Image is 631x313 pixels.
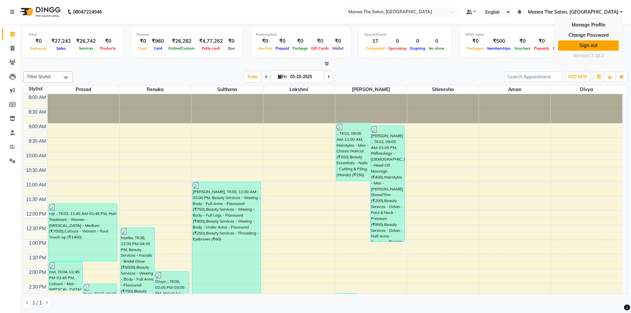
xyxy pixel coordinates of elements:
[486,37,512,45] div: ₹500
[408,37,427,45] div: 0
[309,37,331,45] div: ₹0
[244,72,261,82] span: Today
[336,124,370,181] div: ., TK01, 09:00 AM-11:00 AM, Hairstyles - Men - Classic Haircut (₹300),Beauty Essentials - Nails -...
[512,46,532,51] span: Vouchers
[364,32,446,37] div: Appointment
[28,32,118,37] div: Total
[532,46,551,51] span: Prepaids
[274,37,291,45] div: ₹0
[371,126,404,241] div: [PERSON_NAME] ., TK02, 09:05 AM-01:05 PM, Reflexology - [DEMOGRAPHIC_DATA] - Head-Oil Massage (₹4...
[55,46,68,51] span: Sales
[27,269,47,276] div: 2:00 PM
[167,46,196,51] span: Online/Custom
[568,74,587,79] span: ADD NEW
[551,46,572,51] span: Gift Cards
[291,46,309,51] span: Package
[25,182,47,188] div: 11:00 AM
[25,167,47,174] div: 10:30 AM
[136,37,149,45] div: ₹0
[566,72,589,81] button: ADD NEW
[309,46,331,51] span: Gift Cards
[288,72,321,82] input: 2025-10-03
[551,37,572,45] div: ₹0
[427,37,446,45] div: 0
[364,37,387,45] div: 17
[17,3,62,21] img: logo
[77,46,95,51] span: Services
[27,254,47,261] div: 1:30 PM
[226,46,237,51] span: Due
[25,225,47,232] div: 12:30 PM
[551,85,623,94] span: Divya
[27,109,47,116] div: 8:30 AM
[558,51,619,61] div: Version:3.18.2
[149,37,167,45] div: ₹960
[27,284,47,290] div: 2:30 PM
[155,272,189,300] div: Divya ., TK06, 02:05 PM-03:05 PM, Hairstyles - Women - Blowdry Curls (₹650)
[27,240,47,247] div: 1:00 PM
[49,204,117,261] div: roji ., TK03, 11:45 AM-01:45 PM, Hair Treatment - Women - [MEDICAL_DATA] - Medium (₹7000),Colours...
[331,37,345,45] div: ₹0
[32,299,42,306] span: 1 / 1
[28,46,49,51] span: Expenses
[98,37,118,45] div: ₹0
[27,123,47,130] div: 9:00 AM
[528,9,618,16] span: Manea The Salon, [GEOGRAPHIC_DATA]
[364,46,387,51] span: Completed
[558,30,619,40] a: Change Password
[98,46,118,51] span: Products
[27,138,47,145] div: 9:30 AM
[291,37,309,45] div: ₹0
[49,37,74,45] div: ₹27,242
[427,46,446,51] span: No show
[387,46,408,51] span: Upcoming
[48,85,119,94] span: Prasad
[25,211,47,218] div: 12:00 PM
[73,3,102,21] b: 08047224946
[136,32,237,37] div: Finance
[120,85,191,94] span: Renuka
[274,46,291,51] span: Prepaid
[335,85,407,94] span: [PERSON_NAME]
[167,37,196,45] div: ₹26,282
[74,37,98,45] div: ₹26,742
[256,32,345,37] div: Redemption
[27,74,51,79] span: Filter Stylist
[263,85,335,94] span: Lakshmi
[465,37,486,45] div: ₹0
[331,46,345,51] span: Wallet
[387,37,408,45] div: 0
[504,72,562,82] input: Search Appointment
[192,182,261,297] div: [PERSON_NAME], TK05, 11:00 AM-03:00 PM, Beauty Services - Waxing - Body - Full Arms - Flavoured (...
[191,85,263,94] span: Sulthana
[49,262,82,290] div: ravi, TK04, 01:45 PM-02:45 PM, Colours - Men - [MEDICAL_DATA] Free (₹1100)
[532,37,551,45] div: ₹0
[136,46,149,51] span: Cash
[407,85,479,94] span: shireesha
[256,37,274,45] div: ₹0
[465,46,486,51] span: Packages
[25,196,47,203] div: 11:30 AM
[152,46,164,51] span: Card
[200,46,222,51] span: Petty cash
[512,37,532,45] div: ₹0
[28,37,49,45] div: ₹0
[479,85,551,94] span: Aman
[256,46,274,51] span: Voucher
[226,37,237,45] div: ₹0
[465,32,572,37] div: Other sales
[558,40,619,51] a: Sign out
[83,284,117,312] div: kiran, TK07, 02:30 PM-03:30 PM, Hairstyles - Men - [PERSON_NAME] Shave/Trim (₹200)
[276,74,288,79] span: Fri
[24,85,47,92] div: Stylist
[408,46,427,51] span: Ongoing
[27,94,47,101] div: 8:00 AM
[486,46,512,51] span: Memberships
[558,20,619,30] a: Manage Profile
[25,152,47,159] div: 10:00 AM
[196,37,226,45] div: ₹4,77,262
